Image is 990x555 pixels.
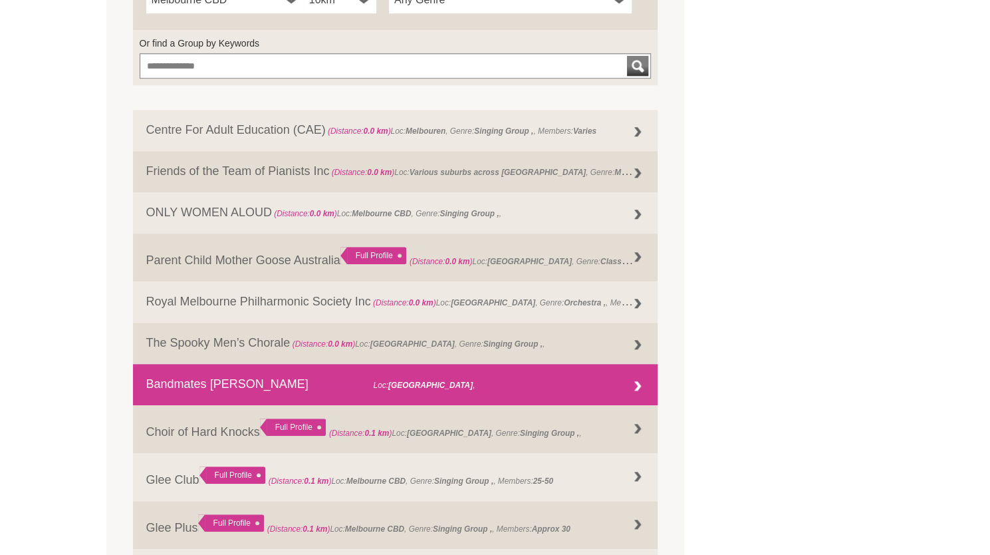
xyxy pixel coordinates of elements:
[520,429,579,438] strong: Singing Group ,
[198,514,264,532] div: Full Profile
[410,254,669,267] span: Loc: , Genre: ,
[328,126,391,136] span: (Distance: )
[370,339,455,349] strong: [GEOGRAPHIC_DATA]
[133,110,658,151] a: Centre For Adult Education (CAE) (Distance:0.0 km)Loc:Melbouren, Genre:Singing Group ,, Members:V...
[329,164,710,178] span: Loc: , Genre: ,
[434,476,493,486] strong: Singing Group ,
[532,524,570,534] strong: Approx 30
[410,168,586,177] strong: Various suburbs across [GEOGRAPHIC_DATA]
[272,209,501,218] span: Loc: , Genre: ,
[346,381,370,390] strong: 0.1 km
[483,339,543,349] strong: Singing Group ,
[199,466,265,484] div: Full Profile
[133,364,658,405] a: Bandmates [PERSON_NAME] (Distance:0.1 km)Loc:[GEOGRAPHIC_DATA],
[133,453,658,501] a: Glee Club Full Profile (Distance:0.1 km)Loc:Melbourne CBD, Genre:Singing Group ,, Members:25-50
[133,281,658,323] a: Royal Melbourne Philharmonic Society Inc (Distance:0.0 km)Loc:[GEOGRAPHIC_DATA], Genre:Orchestra ...
[371,295,658,308] span: Loc: , Genre: , Members:
[406,126,445,136] strong: Melbouren
[328,339,352,349] strong: 0.0 km
[310,381,374,390] span: (Distance: )
[290,339,545,349] span: Loc: , Genre: ,
[433,524,492,534] strong: Singing Group ,
[133,405,658,453] a: Choir of Hard Knocks Full Profile (Distance:0.1 km)Loc:[GEOGRAPHIC_DATA], Genre:Singing Group ,,
[614,164,708,178] strong: Music Session (regular) ,
[451,298,535,307] strong: [GEOGRAPHIC_DATA]
[445,257,469,266] strong: 0.0 km
[645,298,658,307] strong: 160
[573,126,596,136] strong: Varies
[373,298,436,307] span: (Distance: )
[346,476,406,486] strong: Melbourne CBD
[140,37,652,50] label: Or find a Group by Keywords
[310,209,334,218] strong: 0.0 km
[487,257,572,266] strong: [GEOGRAPHIC_DATA]
[329,429,582,438] span: Loc: , Genre: ,
[329,429,392,438] span: (Distance: )
[345,524,404,534] strong: Melbourne CBD
[133,501,658,549] a: Glee Plus Full Profile (Distance:0.1 km)Loc:Melbourne CBD, Genre:Singing Group ,, Members:Approx 30
[260,419,326,436] div: Full Profile
[293,339,356,349] span: (Distance: )
[407,429,491,438] strong: [GEOGRAPHIC_DATA]
[309,381,475,390] span: Loc: ,
[600,254,667,267] strong: Class Workshop ,
[363,126,388,136] strong: 0.0 km
[474,126,533,136] strong: Singing Group ,
[332,168,395,177] span: (Distance: )
[439,209,499,218] strong: Singing Group ,
[388,381,473,390] strong: [GEOGRAPHIC_DATA]
[364,429,389,438] strong: 0.1 km
[409,298,433,307] strong: 0.0 km
[326,126,596,136] span: Loc: , Genre: , Members:
[267,524,330,534] span: (Distance: )
[303,524,327,534] strong: 0.1 km
[410,257,473,266] span: (Distance: )
[367,168,392,177] strong: 0.0 km
[564,298,606,307] strong: Orchestra ,
[269,476,332,486] span: (Distance: )
[133,234,658,281] a: Parent Child Mother Goose Australia Full Profile (Distance:0.0 km)Loc:[GEOGRAPHIC_DATA], Genre:Cl...
[304,476,328,486] strong: 0.1 km
[267,524,570,534] span: Loc: , Genre: , Members:
[533,476,553,486] strong: 25-50
[352,209,411,218] strong: Melbourne CBD
[269,476,553,486] span: Loc: , Genre: , Members:
[340,247,406,264] div: Full Profile
[133,323,658,364] a: The Spooky Men’s Chorale (Distance:0.0 km)Loc:[GEOGRAPHIC_DATA], Genre:Singing Group ,,
[133,192,658,234] a: ONLY WOMEN ALOUD (Distance:0.0 km)Loc:Melbourne CBD, Genre:Singing Group ,,
[133,151,658,192] a: Friends of the Team of Pianists Inc (Distance:0.0 km)Loc:Various suburbs across [GEOGRAPHIC_DATA]...
[274,209,337,218] span: (Distance: )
